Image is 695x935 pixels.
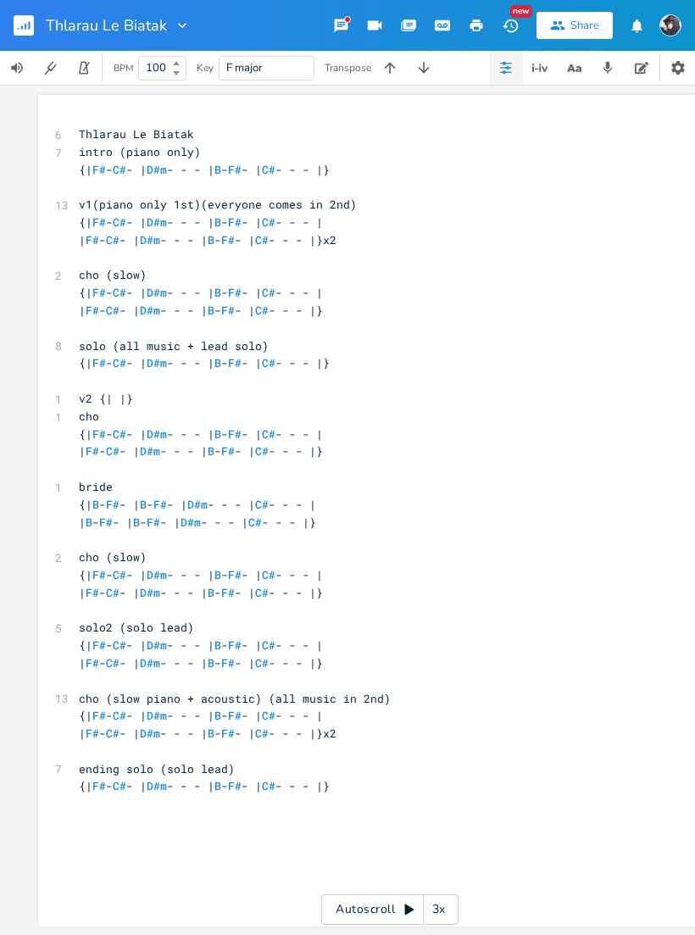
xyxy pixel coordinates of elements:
div: New [510,5,532,18]
span: F# [228,778,242,793]
span: C# [113,426,126,442]
div: Key [197,63,214,73]
span: C# [106,303,120,318]
span: B [208,232,214,248]
span: | - - | - - - | - - | - - - |} [79,303,323,318]
span: C# [262,285,275,300]
span: B [86,515,92,530]
span: | - - | - - - | - - | - - - |}x2 [79,726,336,741]
span: B [214,285,221,300]
span: C# [113,162,126,177]
span: C# [113,355,126,370]
span: {| - - | - - - | - - | - - - | [79,567,323,582]
span: D#m [140,443,160,459]
span: D#m [140,232,160,248]
span: C# [255,585,269,600]
span: | - - | - - - | - - | - - - |} [79,443,323,459]
span: | - - | - - - | - - | - - - |} [79,585,323,600]
span: F# [86,443,99,459]
span: F# [92,214,106,230]
span: F# [221,585,235,600]
span: B [208,726,214,741]
span: B [214,214,221,230]
span: C# [113,567,126,582]
span: D#m [147,355,167,370]
span: D#m [147,567,167,582]
span: C# [248,515,262,530]
span: F# [147,515,160,530]
span: F major [226,60,263,75]
span: v1(piano only 1st)(everyone comes in 2nd) [79,197,357,212]
span: {| - - | - - - | - - | - - - |} [79,162,330,177]
span: C# [106,232,120,248]
span: B [92,497,99,512]
span: B [208,585,214,600]
span: C# [262,426,275,442]
span: D#m [147,778,167,793]
span: B [133,515,140,530]
span: F# [228,355,242,370]
span: F# [92,708,106,723]
span: {| - - | - - - | - - | - - - | [79,214,323,230]
span: B [140,497,147,512]
span: {| - - | - - - | - - | - - - | [79,285,323,300]
span: F# [228,162,242,177]
span: F# [228,285,242,300]
span: C# [113,637,126,653]
span: C# [255,726,269,741]
span: D#m [140,655,160,671]
span: B [214,637,221,653]
span: C# [262,637,275,653]
span: B [214,778,221,793]
span: F# [86,232,99,248]
span: D#m [181,515,201,530]
span: B [208,303,214,318]
span: F# [228,637,242,653]
span: F# [86,726,99,741]
span: C# [255,443,269,459]
span: C# [113,778,126,793]
span: C# [262,162,275,177]
span: B [214,162,221,177]
span: cho [79,409,99,424]
span: C# [106,585,120,600]
span: F# [221,655,235,671]
span: C# [255,232,269,248]
span: F# [92,285,106,300]
span: D#m [147,426,167,442]
span: F# [86,655,99,671]
span: C# [106,726,120,741]
span: F# [92,567,106,582]
span: F# [86,585,99,600]
span: F# [153,497,167,512]
span: cho (slow piano + acoustic) (all music in 2nd) [79,691,391,706]
span: solo2 (solo lead) [79,620,194,635]
button: Share [537,12,613,39]
span: {| - - | - - - | - - | - - - |} [79,355,330,370]
span: C# [262,778,275,793]
div: Transpose [325,63,371,73]
span: F# [221,726,235,741]
span: {| - - | - - - | - - | - - - | [79,426,323,442]
span: C# [255,497,269,512]
span: C# [262,355,275,370]
span: B [214,355,221,370]
div: BPM [114,64,133,73]
span: B [214,567,221,582]
span: {| - - | - - - | - - | - - - |} [79,778,330,793]
span: C# [113,708,126,723]
span: F# [92,778,106,793]
span: F# [228,567,242,582]
img: 6F Soke [659,14,681,36]
div: Autoscroll [321,894,459,925]
span: {| - - | - - - | - - | - - - | [79,708,323,723]
span: D#m [140,585,160,600]
div: 3x [424,894,454,925]
span: F# [92,637,106,653]
span: cho (slow) [79,549,147,565]
span: Thlarau Le Biatak [79,126,194,142]
span: C# [106,443,120,459]
button: New [493,10,527,41]
span: D#m [147,285,167,300]
span: B [208,443,214,459]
